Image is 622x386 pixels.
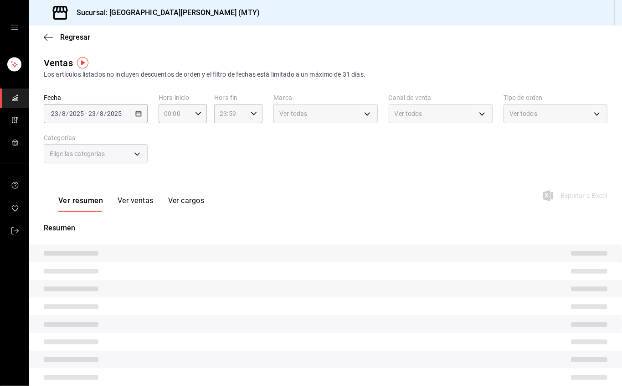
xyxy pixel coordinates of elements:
label: Canal de venta [389,95,493,101]
label: Hora fin [214,95,262,101]
img: Marcador de información sobre herramientas [77,57,88,68]
button: Ver cargos [168,196,205,212]
span: / [66,110,69,117]
label: Categorías [44,135,148,141]
input: -- [62,110,66,117]
span: / [96,110,99,117]
input: ---- [107,110,122,117]
div: Ventas [44,56,73,70]
button: Regresar [44,33,90,42]
label: Tipo de orden [504,95,607,101]
span: - [85,110,87,117]
button: Ver ventas [118,196,154,212]
label: Marca [273,95,377,101]
input: -- [51,110,59,117]
label: Hora inicio [159,95,207,101]
input: -- [88,110,96,117]
button: cajón abierto [11,24,18,31]
label: Fecha [44,95,148,101]
span: / [104,110,107,117]
span: Ver todos [395,109,422,118]
span: Regresar [60,33,90,42]
input: ---- [69,110,84,117]
span: Ver todos [509,109,537,118]
span: Elige las categorías [50,149,105,158]
span: Ver todas [279,109,307,118]
div: Los artículos listados no incluyen descuentos de orden y el filtro de fechas está limitado a un m... [44,70,607,79]
h3: Sucursal: [GEOGRAPHIC_DATA][PERSON_NAME] (MTY) [69,7,260,18]
p: Resumen [44,223,607,234]
span: / [59,110,62,117]
input: -- [99,110,104,117]
button: Ver resumen [58,196,103,212]
div: navigation tabs [58,196,204,212]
